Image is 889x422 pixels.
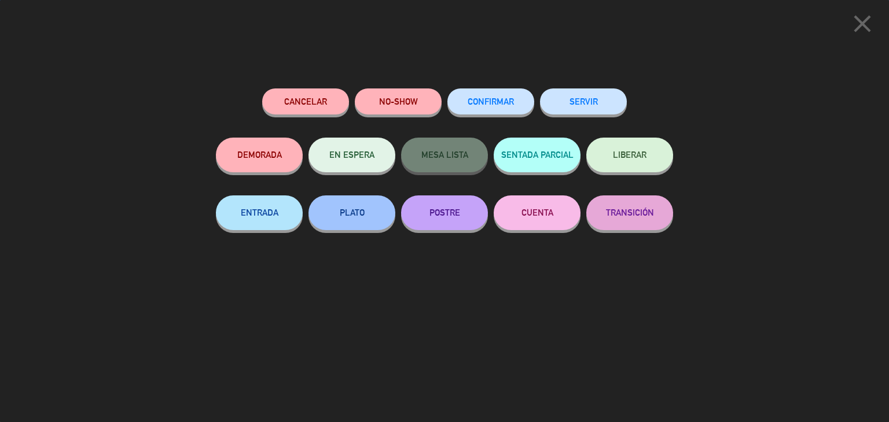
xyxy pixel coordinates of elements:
[216,195,303,230] button: ENTRADA
[848,9,877,38] i: close
[355,88,442,114] button: NO-SHOW
[401,195,488,230] button: POSTRE
[613,150,646,160] span: LIBERAR
[401,138,488,172] button: MESA LISTA
[844,9,880,43] button: close
[447,88,534,114] button: CONFIRMAR
[494,138,581,172] button: SENTADA PARCIAL
[586,138,673,172] button: LIBERAR
[494,195,581,230] button: CUENTA
[262,88,349,114] button: Cancelar
[540,88,627,114] button: SERVIR
[216,138,303,172] button: DEMORADA
[308,138,395,172] button: EN ESPERA
[308,195,395,230] button: PLATO
[586,195,673,230] button: TRANSICIÓN
[468,97,514,106] span: CONFIRMAR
